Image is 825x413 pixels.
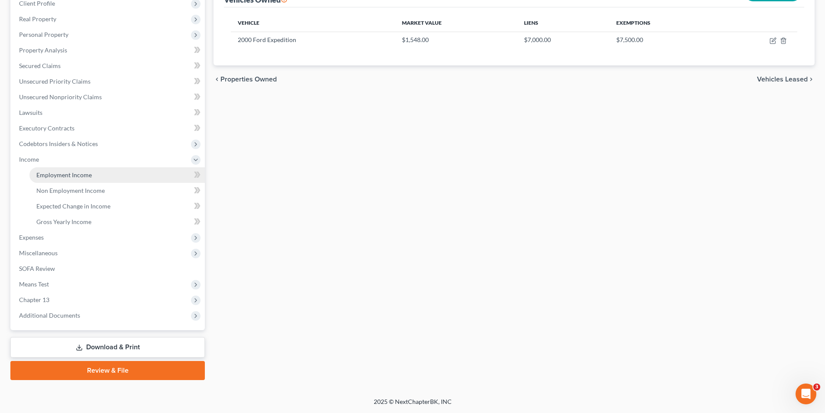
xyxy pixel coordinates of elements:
[19,249,58,257] span: Miscellaneous
[19,78,91,85] span: Unsecured Priority Claims
[36,171,92,179] span: Employment Income
[813,384,820,390] span: 3
[19,62,61,69] span: Secured Claims
[19,93,102,101] span: Unsecured Nonpriority Claims
[29,167,205,183] a: Employment Income
[609,32,718,48] td: $7,500.00
[808,76,815,83] i: chevron_right
[220,76,277,83] span: Properties Owned
[10,361,205,380] a: Review & File
[12,261,205,276] a: SOFA Review
[231,32,395,48] td: 2000 Ford Expedition
[19,15,56,23] span: Real Property
[517,14,609,32] th: Liens
[29,198,205,214] a: Expected Change in Income
[19,156,39,163] span: Income
[36,218,91,225] span: Gross Yearly Income
[19,312,80,319] span: Additional Documents
[19,234,44,241] span: Expenses
[395,32,517,48] td: $1,548.00
[29,214,205,230] a: Gross Yearly Income
[214,76,277,83] button: chevron_left Properties Owned
[395,14,517,32] th: Market Value
[757,76,808,83] span: Vehicles Leased
[10,337,205,358] a: Download & Print
[231,14,395,32] th: Vehicle
[12,42,205,58] a: Property Analysis
[757,76,815,83] button: Vehicles Leased chevron_right
[36,202,110,210] span: Expected Change in Income
[19,280,49,288] span: Means Test
[796,384,816,404] iframe: Intercom live chat
[12,58,205,74] a: Secured Claims
[19,140,98,147] span: Codebtors Insiders & Notices
[12,89,205,105] a: Unsecured Nonpriority Claims
[19,46,67,54] span: Property Analysis
[19,296,49,303] span: Chapter 13
[12,120,205,136] a: Executory Contracts
[166,397,660,413] div: 2025 © NextChapterBK, INC
[517,32,609,48] td: $7,000.00
[214,76,220,83] i: chevron_left
[19,31,68,38] span: Personal Property
[19,109,42,116] span: Lawsuits
[19,265,55,272] span: SOFA Review
[29,183,205,198] a: Non Employment Income
[12,105,205,120] a: Lawsuits
[12,74,205,89] a: Unsecured Priority Claims
[19,124,74,132] span: Executory Contracts
[609,14,718,32] th: Exemptions
[36,187,105,194] span: Non Employment Income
